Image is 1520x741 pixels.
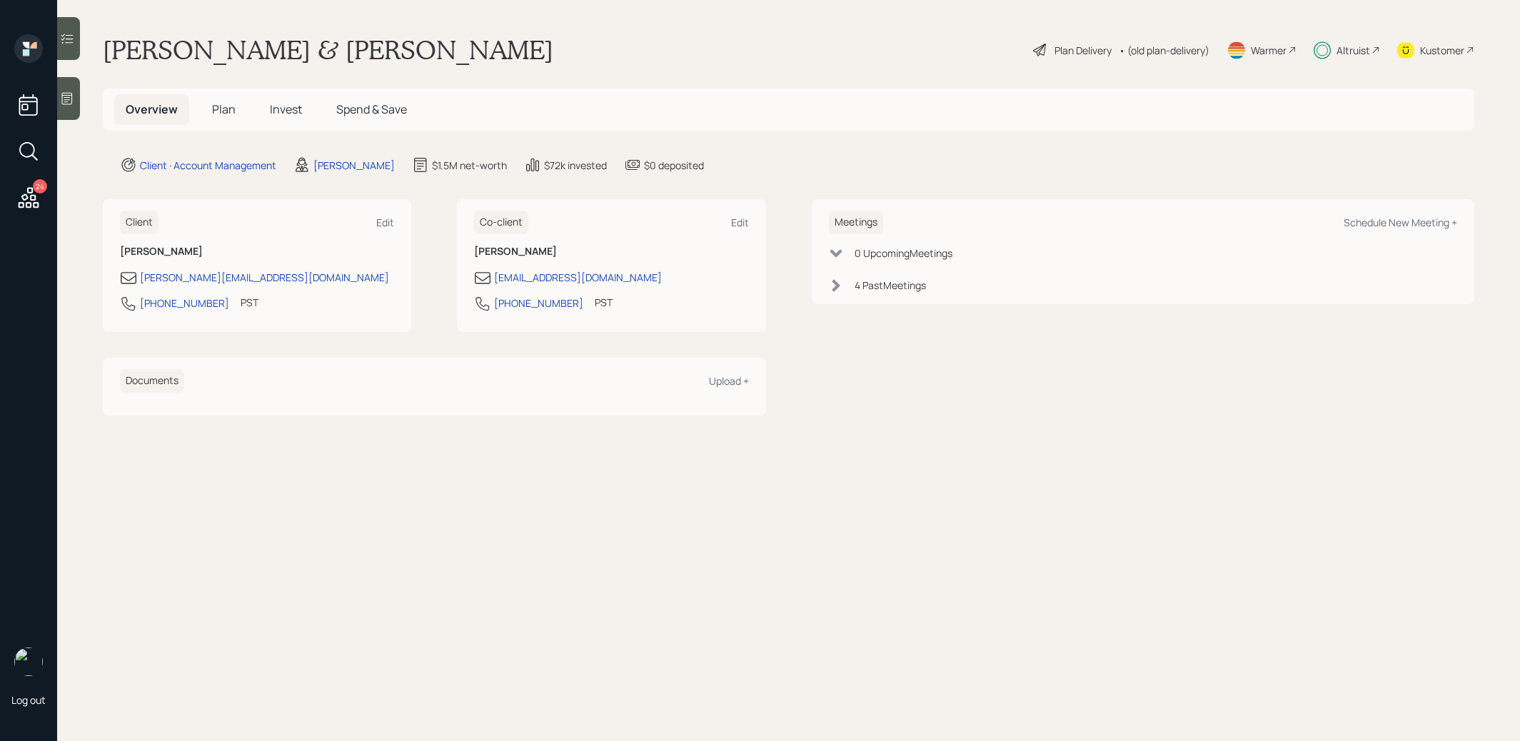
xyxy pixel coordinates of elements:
[120,369,184,393] h6: Documents
[595,295,613,310] div: PST
[474,246,748,258] h6: [PERSON_NAME]
[270,101,302,117] span: Invest
[241,295,258,310] div: PST
[1251,43,1287,58] div: Warmer
[855,246,952,261] div: 0 Upcoming Meeting s
[376,216,394,229] div: Edit
[1055,43,1112,58] div: Plan Delivery
[14,647,43,676] img: treva-nostdahl-headshot.png
[140,296,229,311] div: [PHONE_NUMBER]
[140,158,276,173] div: Client · Account Management
[120,246,394,258] h6: [PERSON_NAME]
[1420,43,1464,58] div: Kustomer
[855,278,926,293] div: 4 Past Meeting s
[336,101,407,117] span: Spend & Save
[126,101,178,117] span: Overview
[544,158,607,173] div: $72k invested
[432,158,507,173] div: $1.5M net-worth
[33,179,47,193] div: 24
[731,216,749,229] div: Edit
[103,34,553,66] h1: [PERSON_NAME] & [PERSON_NAME]
[313,158,395,173] div: [PERSON_NAME]
[644,158,704,173] div: $0 deposited
[212,101,236,117] span: Plan
[1344,216,1457,229] div: Schedule New Meeting +
[140,270,389,285] div: [PERSON_NAME][EMAIL_ADDRESS][DOMAIN_NAME]
[11,693,46,707] div: Log out
[1119,43,1209,58] div: • (old plan-delivery)
[494,270,662,285] div: [EMAIL_ADDRESS][DOMAIN_NAME]
[709,374,749,388] div: Upload +
[494,296,583,311] div: [PHONE_NUMBER]
[829,211,883,234] h6: Meetings
[474,211,528,234] h6: Co-client
[120,211,158,234] h6: Client
[1337,43,1370,58] div: Altruist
